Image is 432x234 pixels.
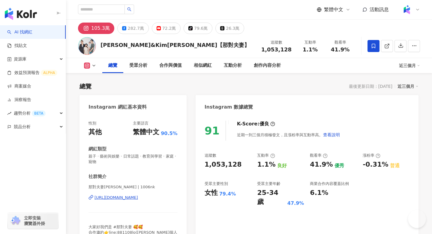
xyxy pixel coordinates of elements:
[215,23,244,34] button: 26.3萬
[219,191,236,197] div: 79.4%
[14,120,31,134] span: 競品分析
[205,125,220,137] div: 91
[329,39,352,45] div: 觀看率
[88,154,178,165] span: 親子 · 藝術與娛樂 · 日常話題 · 教育與學習 · 家庭 · 寵物
[88,121,96,126] div: 性別
[159,62,182,69] div: 合作與價值
[88,174,106,180] div: 社群簡介
[277,162,287,169] div: 良好
[7,43,27,49] a: 找貼文
[184,23,212,34] button: 79.6萬
[205,104,253,110] div: Instagram 數據總覽
[78,37,96,55] img: KOL Avatar
[287,200,304,207] div: 47.9%
[324,6,343,13] span: 繁體中文
[205,160,242,169] div: 1,053,128
[162,24,176,32] div: 72.2萬
[7,29,32,35] a: searchAI 找網紅
[370,7,389,12] span: 活動訊息
[397,82,418,90] div: 近三個月
[88,128,102,137] div: 其他
[7,111,11,115] span: rise
[257,153,275,158] div: 互動率
[14,52,26,66] span: 資源庫
[205,181,228,186] div: 受眾主要性別
[257,181,280,186] div: 受眾主要年齡
[32,110,46,116] div: BETA
[237,121,275,127] div: K-Score :
[78,23,114,34] button: 105.3萬
[88,104,147,110] div: Instagram 網紅基本資料
[117,23,149,34] button: 282.7萬
[129,62,147,69] div: 受眾分析
[128,24,144,32] div: 282.7萬
[24,215,45,226] span: 立即安裝 瀏覽器外掛
[7,70,57,76] a: 效益預測報告ALPHA
[363,153,380,158] div: 漲粉率
[5,8,37,20] img: logo
[91,24,110,32] div: 105.3萬
[88,184,178,190] span: 那對夫妻[PERSON_NAME] | 1006nk
[310,160,333,169] div: 41.9%
[127,7,131,11] span: search
[259,121,269,127] div: 優良
[390,162,400,169] div: 普通
[161,130,178,137] span: 90.5%
[299,39,322,45] div: 互動率
[100,41,250,49] div: [PERSON_NAME]&Kim[PERSON_NAME]【那對夫妻】
[205,188,218,198] div: 女性
[254,62,281,69] div: 創作內容分析
[133,121,148,126] div: 主要語言
[152,23,181,34] button: 72.2萬
[261,46,292,53] span: 1,053,128
[88,146,106,152] div: 網紅類型
[194,24,208,32] div: 79.6萬
[303,47,318,53] span: 1.1%
[349,84,392,89] div: 最後更新日期：[DATE]
[94,195,138,200] div: [URL][DOMAIN_NAME]
[323,132,340,137] span: 查看說明
[331,47,349,53] span: 41.9%
[79,82,91,91] div: 總覽
[133,128,159,137] div: 繁體中文
[310,188,328,198] div: 6.1%
[88,195,178,200] a: [URL][DOMAIN_NAME]
[7,97,31,103] a: 洞察報告
[401,4,412,15] img: Kolr%20app%20icon%20%281%29.png
[7,83,31,89] a: 商案媒合
[261,39,292,45] div: 追蹤數
[108,62,117,69] div: 總覽
[224,62,242,69] div: 互動分析
[323,129,340,141] button: 查看說明
[194,62,212,69] div: 相似網紅
[408,210,426,228] iframe: Help Scout Beacon - Open
[399,61,420,70] div: 近三個月
[237,129,340,141] div: 近期一到三個月積極發文，且漲粉率與互動率高。
[363,160,388,169] div: -0.31%
[8,213,58,229] a: chrome extension立即安裝 瀏覽器外掛
[257,160,275,169] div: 1.1%
[205,153,216,158] div: 追蹤數
[10,216,21,226] img: chrome extension
[310,153,328,158] div: 觀看率
[226,24,239,32] div: 26.3萬
[334,162,344,169] div: 優秀
[310,181,349,186] div: 商業合作內容覆蓋比例
[257,188,286,207] div: 25-34 歲
[14,106,46,120] span: 趨勢分析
